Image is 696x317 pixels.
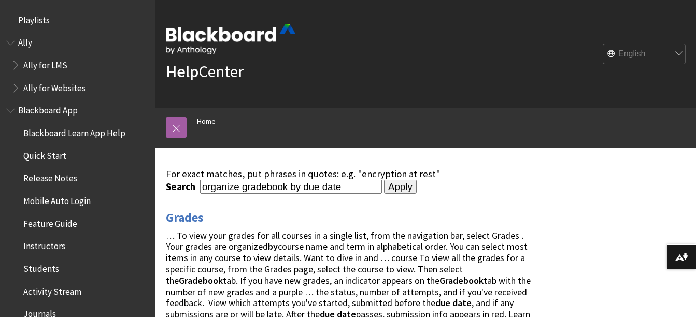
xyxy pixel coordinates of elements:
[23,56,67,70] span: Ally for LMS
[23,124,125,138] span: Blackboard Learn App Help
[179,275,223,286] strong: Gradebook
[18,102,78,116] span: Blackboard App
[166,209,204,226] a: Grades
[23,147,66,161] span: Quick Start
[23,238,65,252] span: Instructors
[435,297,450,309] strong: due
[166,168,532,180] div: For exact matches, put phrases in quotes: e.g. "encryption at rest"
[18,34,32,48] span: Ally
[166,24,295,54] img: Blackboard by Anthology
[23,170,77,184] span: Release Notes
[23,79,86,93] span: Ally for Websites
[384,180,417,194] input: Apply
[603,44,686,65] select: Site Language Selector
[23,283,81,297] span: Activity Stream
[268,240,278,252] strong: by
[6,34,149,97] nav: Book outline for Anthology Ally Help
[166,61,244,82] a: HelpCenter
[23,215,77,229] span: Feature Guide
[197,115,216,128] a: Home
[452,297,472,309] strong: date
[166,61,198,82] strong: Help
[23,260,59,274] span: Students
[18,11,50,25] span: Playlists
[166,181,198,193] label: Search
[23,192,91,206] span: Mobile Auto Login
[439,275,484,286] strong: Gradebook
[6,11,149,29] nav: Book outline for Playlists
